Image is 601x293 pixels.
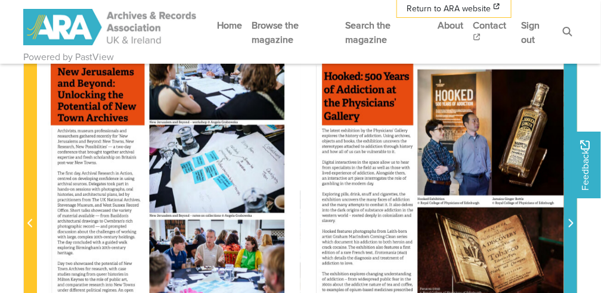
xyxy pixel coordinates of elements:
img: ARA - ARC Magazine | Powered by PastView [23,9,198,45]
a: Would you like to provide feedback? [571,132,601,198]
a: About [433,9,468,40]
a: Search the magazine [340,9,433,55]
a: Powered by PastView [23,50,114,64]
a: Home [212,9,247,40]
a: Sign out [517,9,557,55]
a: Contact [468,9,517,55]
a: Browse the magazine [247,9,340,55]
a: ARA - ARC Magazine | Powered by PastView logo [23,2,198,52]
span: Feedback [578,141,593,191]
span: Return to ARA website [407,2,491,15]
